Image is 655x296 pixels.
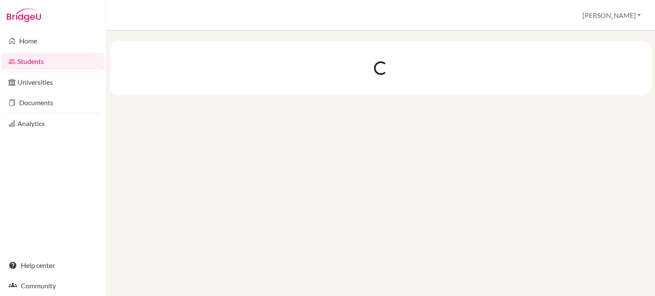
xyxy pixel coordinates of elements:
[2,74,104,91] a: Universities
[7,9,41,22] img: Bridge-U
[2,94,104,111] a: Documents
[2,32,104,49] a: Home
[2,277,104,294] a: Community
[2,53,104,70] a: Students
[579,7,645,23] button: [PERSON_NAME]
[2,257,104,274] a: Help center
[2,115,104,132] a: Analytics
